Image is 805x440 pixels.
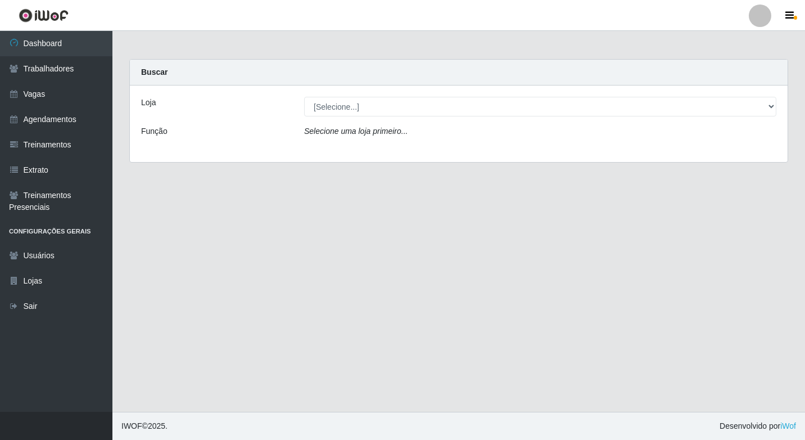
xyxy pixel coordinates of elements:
i: Selecione uma loja primeiro... [304,127,408,136]
span: IWOF [121,421,142,430]
span: © 2025 . [121,420,168,432]
span: Desenvolvido por [720,420,796,432]
label: Função [141,125,168,137]
label: Loja [141,97,156,109]
img: CoreUI Logo [19,8,69,23]
strong: Buscar [141,68,168,77]
a: iWof [780,421,796,430]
